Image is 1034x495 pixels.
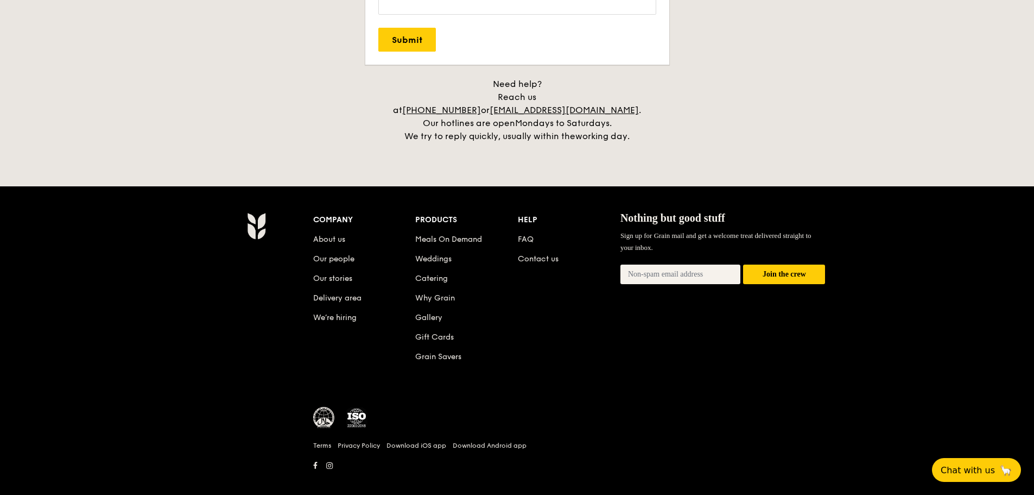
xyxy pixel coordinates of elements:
[313,212,416,228] div: Company
[338,441,380,450] a: Privacy Policy
[620,265,741,284] input: Non-spam email address
[205,473,830,482] h6: Revision
[415,274,448,283] a: Catering
[402,105,481,115] a: [PHONE_NUMBER]
[415,212,518,228] div: Products
[490,105,639,115] a: [EMAIL_ADDRESS][DOMAIN_NAME]
[453,441,526,450] a: Download Android app
[346,407,367,429] img: ISO Certified
[415,254,452,264] a: Weddings
[415,313,442,322] a: Gallery
[620,231,811,252] span: Sign up for Grain mail and get a welcome treat delivered straight to your inbox.
[932,458,1021,482] button: Chat with us🦙
[518,212,620,228] div: Help
[247,212,266,240] img: AYc88T3wAAAABJRU5ErkJggg==
[941,465,995,475] span: Chat with us
[575,131,630,141] span: working day.
[415,333,454,342] a: Gift Cards
[515,118,612,128] span: Mondays to Saturdays.
[313,441,331,450] a: Terms
[313,407,335,429] img: MUIS Halal Certified
[999,464,1012,477] span: 🦙
[313,235,345,244] a: About us
[313,293,361,303] a: Delivery area
[743,265,825,285] button: Join the crew
[620,212,725,224] span: Nothing but good stuff
[415,293,455,303] a: Why Grain
[518,235,534,244] a: FAQ
[378,28,436,52] input: Submit
[313,313,357,322] a: We’re hiring
[415,235,482,244] a: Meals On Demand
[313,274,352,283] a: Our stories
[313,254,354,264] a: Our people
[382,78,653,143] div: Need help? Reach us at or . Our hotlines are open We try to reply quickly, usually within the
[518,254,559,264] a: Contact us
[415,352,461,361] a: Grain Savers
[386,441,446,450] a: Download iOS app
